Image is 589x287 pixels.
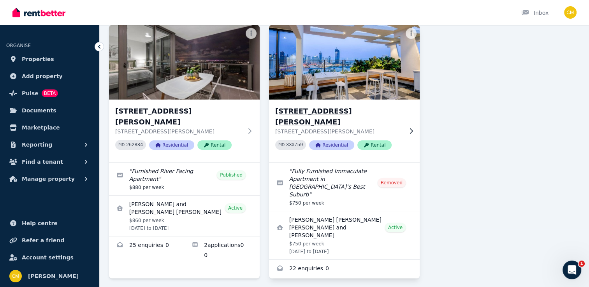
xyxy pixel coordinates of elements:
code: 262884 [126,142,143,148]
span: [PERSON_NAME] [28,271,79,281]
span: Rental [357,140,392,150]
code: 330759 [286,142,303,148]
p: [STREET_ADDRESS][PERSON_NAME] [115,128,243,135]
a: Enquiries for 1303/49 Cordelia Street, South Brisbane [269,260,420,278]
small: PID [278,143,285,147]
a: View details for Rachel Emma Louise Cole and Liam Michael Cannon [269,211,420,259]
img: Chantelle Martin [564,6,577,19]
span: Residential [149,140,194,150]
span: Manage property [22,174,75,184]
button: More options [406,28,417,39]
div: Inbox [521,9,549,17]
span: 1 [578,261,585,267]
span: Reporting [22,140,52,149]
p: [STREET_ADDRESS][PERSON_NAME] [275,128,403,135]
a: Refer a friend [6,233,93,248]
span: BETA [42,89,58,97]
a: View details for Katriona Allen and Connor Moriarty [109,196,260,236]
img: Chantelle Martin [9,270,22,282]
a: PulseBETA [6,86,93,101]
a: 1303/49 Cordelia Street, South Brisbane[STREET_ADDRESS][PERSON_NAME][STREET_ADDRESS][PERSON_NAME]... [269,25,420,162]
a: Add property [6,68,93,84]
a: Properties [6,51,93,67]
span: Help centre [22,219,58,228]
a: Documents [6,103,93,118]
a: Edit listing: Fully Furnished Immaculate Apartment in Brisbane’s Best Suburb [269,163,420,211]
button: More options [246,28,257,39]
a: 1010/37 Mayne Road, Bowen Hills[STREET_ADDRESS][PERSON_NAME][STREET_ADDRESS][PERSON_NAME]PID 2628... [109,25,260,162]
button: Manage property [6,171,93,187]
span: Rental [197,140,232,150]
span: ORGANISE [6,43,31,48]
img: RentBetter [12,7,65,18]
small: PID [118,143,125,147]
span: Properties [22,54,54,64]
img: 1010/37 Mayne Road, Bowen Hills [109,25,260,100]
a: Enquiries for 1010/37 Mayne Road, Bowen Hills [109,236,185,265]
h3: [STREET_ADDRESS][PERSON_NAME] [115,106,243,128]
a: Help centre [6,215,93,231]
h3: [STREET_ADDRESS][PERSON_NAME] [275,106,403,128]
a: Applications for 1010/37 Mayne Road, Bowen Hills [185,236,260,265]
span: Add property [22,72,63,81]
span: Pulse [22,89,39,98]
a: Account settings [6,250,93,265]
img: 1303/49 Cordelia Street, South Brisbane [265,23,423,101]
span: Marketplace [22,123,60,132]
a: Edit listing: Furnished River Facing Apartment [109,163,260,195]
iframe: Intercom live chat [563,261,581,279]
span: Documents [22,106,56,115]
button: Reporting [6,137,93,152]
span: Find a tenant [22,157,63,166]
span: Residential [309,140,354,150]
span: Refer a friend [22,236,64,245]
button: Find a tenant [6,154,93,170]
a: Marketplace [6,120,93,135]
span: Account settings [22,253,74,262]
